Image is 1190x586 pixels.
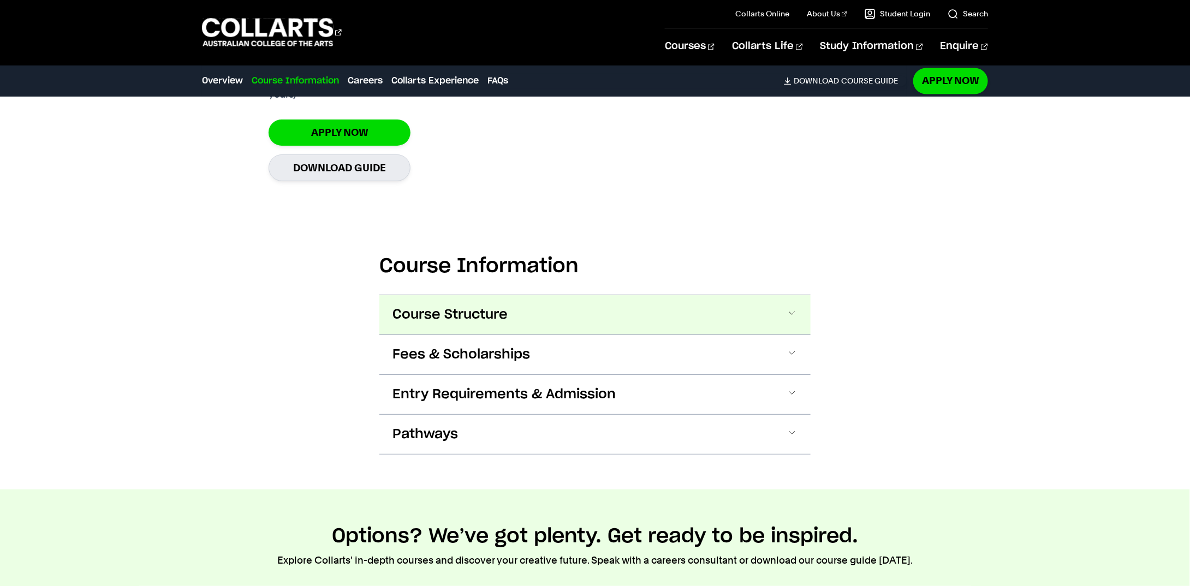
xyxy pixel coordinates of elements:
[392,346,530,363] span: Fees & Scholarships
[269,119,410,145] a: Apply Now
[735,9,789,20] a: Collarts Online
[784,76,907,86] a: DownloadCourse Guide
[392,306,508,324] span: Course Structure
[732,29,802,65] a: Collarts Life
[379,295,811,334] button: Course Structure
[202,75,243,88] a: Overview
[794,76,839,86] span: Download
[913,68,988,94] a: Apply Now
[332,524,858,548] h2: Options? We’ve got plenty. Get ready to be inspired.
[392,426,458,443] span: Pathways
[379,335,811,374] button: Fees & Scholarships
[379,415,811,454] button: Pathways
[820,29,923,65] a: Study Information
[665,29,715,65] a: Courses
[392,386,616,403] span: Entry Requirements & Admission
[487,75,508,88] a: FAQs
[391,75,479,88] a: Collarts Experience
[202,17,342,48] div: Go to homepage
[379,254,811,278] h2: Course Information
[941,29,988,65] a: Enquire
[269,154,410,181] a: Download Guide
[348,75,383,88] a: Careers
[807,9,847,20] a: About Us
[277,553,913,568] p: Explore Collarts' in-depth courses and discover your creative future. Speak with a careers consul...
[252,75,339,88] a: Course Information
[948,9,988,20] a: Search
[379,375,811,414] button: Entry Requirements & Admission
[865,9,930,20] a: Student Login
